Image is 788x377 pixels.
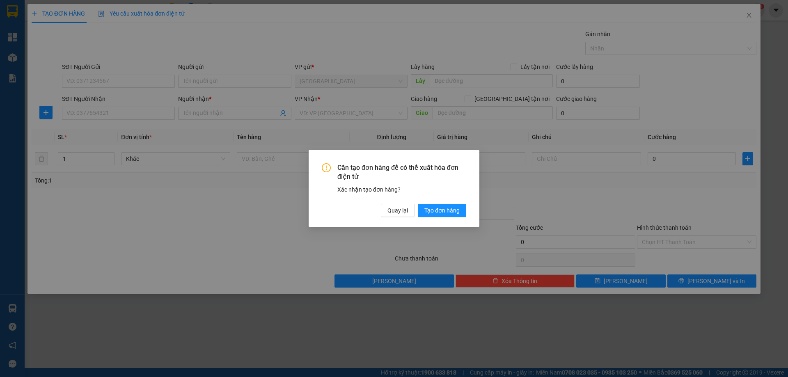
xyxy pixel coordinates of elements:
span: Cần tạo đơn hàng để có thể xuất hóa đơn điện tử [337,163,466,182]
span: Quay lại [387,206,408,215]
button: Quay lại [381,204,415,217]
span: exclamation-circle [322,163,331,172]
span: Tạo đơn hàng [424,206,460,215]
button: Tạo đơn hàng [418,204,466,217]
div: Xác nhận tạo đơn hàng? [337,185,466,194]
